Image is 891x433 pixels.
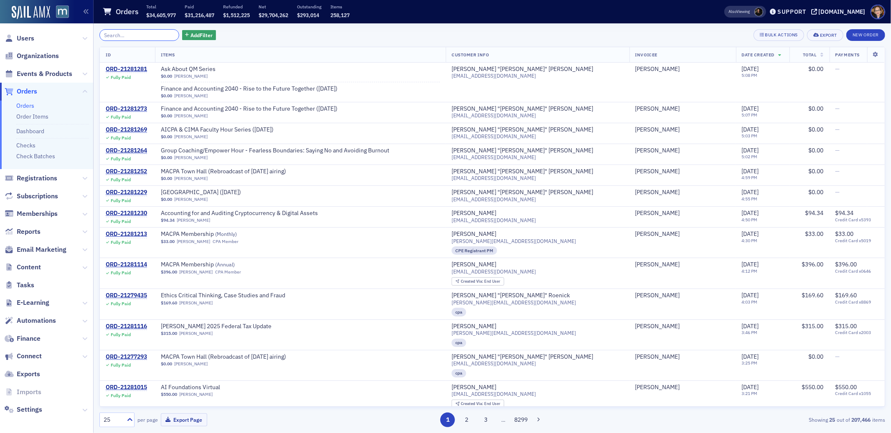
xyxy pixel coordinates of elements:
[452,126,593,134] div: [PERSON_NAME] "[PERSON_NAME]" [PERSON_NAME]
[16,113,48,120] a: Order Items
[742,167,759,175] span: [DATE]
[111,135,131,141] div: Fully Paid
[17,352,42,361] span: Connect
[56,5,69,18] img: SailAMX
[161,292,285,299] a: Ethics Critical Thinking, Case Studies and Fraud
[161,261,266,268] span: MACPA Membership
[161,210,318,217] a: Accounting for and Auditing Cryptocurrency & Digital Assets
[161,189,266,196] span: MACPA Town Hall (September 2025)
[846,29,885,41] button: New Order
[452,353,593,361] a: [PERSON_NAME] "[PERSON_NAME]" [PERSON_NAME]
[17,174,57,183] span: Registrations
[106,384,147,391] div: ORD-21281015
[16,152,55,160] a: Check Batches
[5,387,41,397] a: Imports
[17,87,37,96] span: Orders
[742,238,758,243] time: 4:30 PM
[161,218,175,223] span: $94.34
[161,384,266,391] span: AI Foundations Virtual
[17,245,66,254] span: Email Marketing
[106,189,147,196] div: ORD-21281229
[17,209,58,218] span: Memberships
[161,85,338,93] span: Finance and Accounting 2040 - Rise to the Future Together (November 2025)
[161,300,177,306] span: $169.60
[161,113,172,119] span: $0.00
[452,292,570,299] div: [PERSON_NAME] "[PERSON_NAME]" Roenick
[635,384,680,391] div: [PERSON_NAME]
[5,69,72,78] a: Events & Products
[635,126,680,134] div: [PERSON_NAME]
[106,168,147,175] a: ORD-21281252
[215,269,241,275] div: CPA Member
[452,230,496,238] a: [PERSON_NAME]
[17,69,72,78] span: Events & Products
[809,188,824,196] span: $0.00
[5,192,58,201] a: Subscriptions
[161,323,272,330] a: [PERSON_NAME] 2025 Federal Tax Update
[106,230,147,238] a: ORD-21281213
[17,51,59,61] span: Organizations
[161,73,172,79] span: $0.00
[161,126,274,134] span: AICPA & CIMA Faculty Hour Series (9/26/2025)
[161,134,172,139] span: $0.00
[871,5,885,19] span: Profile
[819,8,866,15] div: [DOMAIN_NAME]
[17,263,41,272] span: Content
[635,147,730,154] span: Tammi Valenzano
[106,105,147,113] div: ORD-21281273
[635,168,730,175] span: Tammi Valenzano
[452,52,489,58] span: Customer Info
[765,33,798,37] div: Bulk Actions
[635,323,680,330] a: [PERSON_NAME]
[161,323,272,330] span: Don Farmer’s 2025 Federal Tax Update
[452,66,593,73] a: [PERSON_NAME] "[PERSON_NAME]" [PERSON_NAME]
[215,230,237,237] span: ( Monthly )
[161,66,266,73] span: Ask About QM Series
[5,281,34,290] a: Tasks
[805,230,824,238] span: $33.00
[161,105,338,113] span: Finance and Accounting 2040 - Rise to the Future Together (October 2025)
[161,353,286,361] span: MACPA Town Hall (Rebroadcast of August 2025 airing)
[161,189,266,196] a: [GEOGRAPHIC_DATA] ([DATE])
[452,261,496,268] a: [PERSON_NAME]
[452,238,576,244] span: [PERSON_NAME][EMAIL_ADDRESS][DOMAIN_NAME]
[635,126,730,134] span: Tammi Valenzano
[17,227,41,236] span: Reports
[185,4,214,10] p: Paid
[106,126,147,134] div: ORD-21281269
[259,4,288,10] p: Net
[805,209,824,217] span: $94.34
[17,281,34,290] span: Tasks
[635,147,680,154] div: [PERSON_NAME]
[12,6,50,19] img: SailAMX
[452,210,496,217] div: [PERSON_NAME]
[161,168,286,175] span: MACPA Town Hall (Rebroadcast of August 2025 airing)
[99,29,179,41] input: Search…
[106,210,147,217] a: ORD-21281230
[213,239,239,244] div: CPA Member
[297,12,319,18] span: $293,014
[174,73,208,79] a: [PERSON_NAME]
[635,168,680,175] a: [PERSON_NAME]
[809,167,824,175] span: $0.00
[835,230,854,238] span: $33.00
[835,238,879,243] span: Credit Card x5019
[802,291,824,299] span: $169.60
[835,65,840,73] span: —
[179,331,213,336] a: [PERSON_NAME]
[17,298,49,307] span: E-Learning
[452,175,536,181] span: [EMAIL_ADDRESS][DOMAIN_NAME]
[5,298,49,307] a: E-Learning
[635,353,680,361] a: [PERSON_NAME]
[106,66,147,73] a: ORD-21281281
[137,416,158,423] label: per page
[106,353,147,361] a: ORD-21277293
